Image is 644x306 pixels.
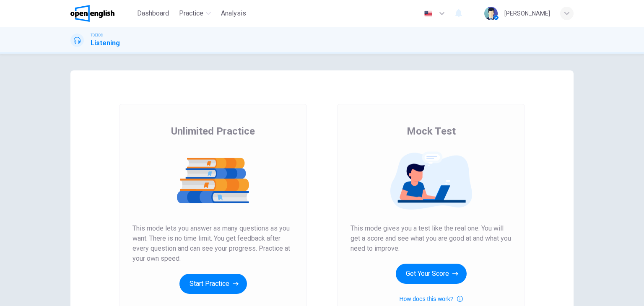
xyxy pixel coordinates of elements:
[179,274,247,294] button: Start Practice
[179,8,203,18] span: Practice
[70,5,134,22] a: OpenEnglish logo
[91,38,120,48] h1: Listening
[221,8,246,18] span: Analysis
[132,223,293,264] span: This mode lets you answer as many questions as you want. There is no time limit. You get feedback...
[504,8,550,18] div: [PERSON_NAME]
[134,6,172,21] button: Dashboard
[91,32,103,38] span: TOEIC®
[399,294,462,304] button: How does this work?
[137,8,169,18] span: Dashboard
[407,124,456,138] span: Mock Test
[484,7,498,20] img: Profile picture
[176,6,214,21] button: Practice
[351,223,512,254] span: This mode gives you a test like the real one. You will get a score and see what you are good at a...
[218,6,249,21] button: Analysis
[70,5,114,22] img: OpenEnglish logo
[171,124,255,138] span: Unlimited Practice
[423,10,434,17] img: en
[396,264,467,284] button: Get Your Score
